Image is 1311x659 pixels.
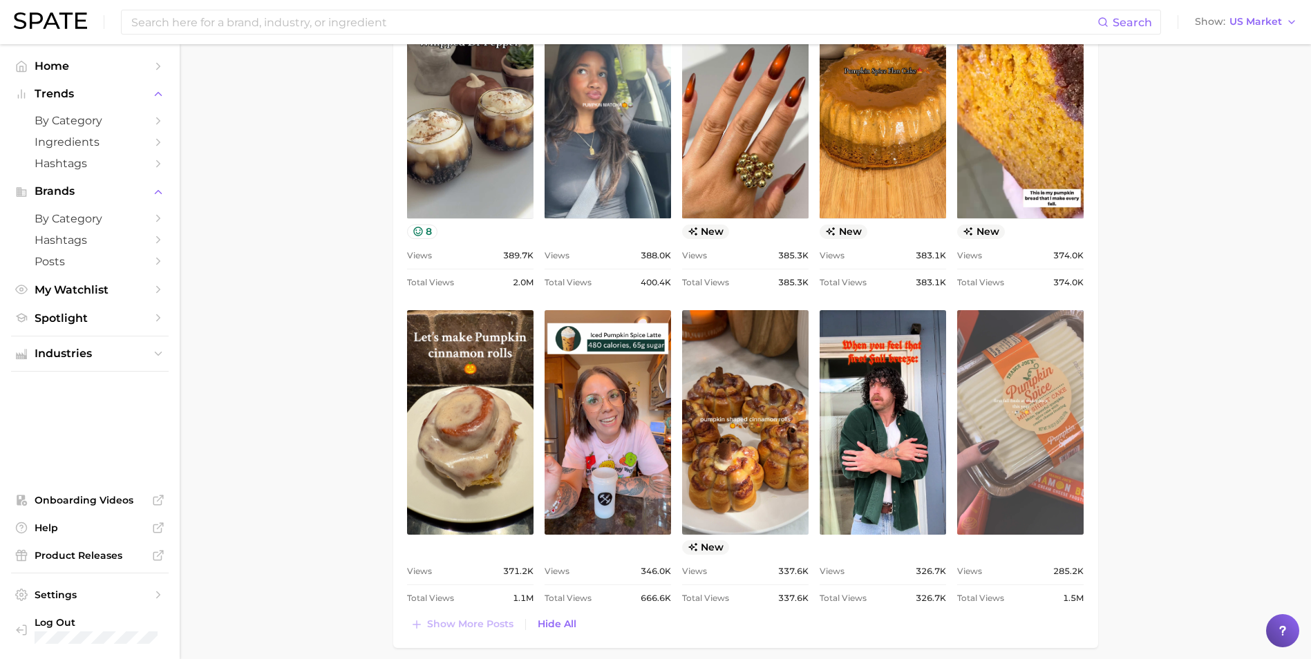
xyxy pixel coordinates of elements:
[1053,563,1084,580] span: 285.2k
[682,540,730,555] span: new
[957,247,982,264] span: Views
[35,212,145,225] span: by Category
[11,84,169,104] button: Trends
[407,590,454,607] span: Total Views
[641,563,671,580] span: 346.0k
[35,59,145,73] span: Home
[427,618,513,630] span: Show more posts
[1063,590,1084,607] span: 1.5m
[11,153,169,174] a: Hashtags
[1053,274,1084,291] span: 374.0k
[1053,247,1084,264] span: 374.0k
[11,612,169,648] a: Log out. Currently logged in with e-mail jacob.demos@robertet.com.
[11,251,169,272] a: Posts
[35,494,145,506] span: Onboarding Videos
[11,490,169,510] a: Onboarding Videos
[545,563,569,580] span: Views
[513,274,534,291] span: 2.0m
[545,590,592,607] span: Total Views
[35,114,145,127] span: by Category
[11,307,169,329] a: Spotlight
[407,274,454,291] span: Total Views
[35,312,145,325] span: Spotlight
[11,55,169,77] a: Home
[11,584,169,605] a: Settings
[778,274,809,291] span: 385.3k
[35,589,145,601] span: Settings
[503,247,534,264] span: 389.7k
[35,347,145,360] span: Industries
[35,549,145,562] span: Product Releases
[11,131,169,153] a: Ingredients
[682,563,707,580] span: Views
[778,590,809,607] span: 337.6k
[820,563,845,580] span: Views
[407,247,432,264] span: Views
[916,247,946,264] span: 383.1k
[407,225,438,239] button: 8
[1191,13,1301,31] button: ShowUS Market
[11,181,169,202] button: Brands
[682,274,729,291] span: Total Views
[916,274,946,291] span: 383.1k
[35,283,145,296] span: My Watchlist
[11,517,169,538] a: Help
[778,247,809,264] span: 385.3k
[545,274,592,291] span: Total Views
[957,563,982,580] span: Views
[545,247,569,264] span: Views
[682,590,729,607] span: Total Views
[35,616,169,629] span: Log Out
[513,590,534,607] span: 1.1m
[130,10,1097,34] input: Search here for a brand, industry, or ingredient
[820,247,845,264] span: Views
[35,88,145,100] span: Trends
[534,615,580,633] button: Hide All
[682,225,730,239] span: new
[1195,18,1225,26] span: Show
[11,229,169,251] a: Hashtags
[11,343,169,364] button: Industries
[916,590,946,607] span: 326.7k
[11,208,169,229] a: by Category
[503,563,534,580] span: 371.2k
[35,522,145,534] span: Help
[641,274,671,291] span: 400.4k
[820,225,867,239] span: new
[957,590,1004,607] span: Total Views
[14,12,87,29] img: SPATE
[1229,18,1282,26] span: US Market
[11,110,169,131] a: by Category
[778,563,809,580] span: 337.6k
[957,274,1004,291] span: Total Views
[820,590,867,607] span: Total Views
[538,618,576,630] span: Hide All
[407,615,517,634] button: Show more posts
[682,247,707,264] span: Views
[11,545,169,566] a: Product Releases
[1113,16,1152,29] span: Search
[35,185,145,198] span: Brands
[957,225,1005,239] span: new
[11,279,169,300] a: My Watchlist
[35,135,145,149] span: Ingredients
[35,157,145,170] span: Hashtags
[916,563,946,580] span: 326.7k
[35,233,145,247] span: Hashtags
[641,247,671,264] span: 388.0k
[407,563,432,580] span: Views
[641,590,671,607] span: 666.6k
[820,274,867,291] span: Total Views
[35,255,145,268] span: Posts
